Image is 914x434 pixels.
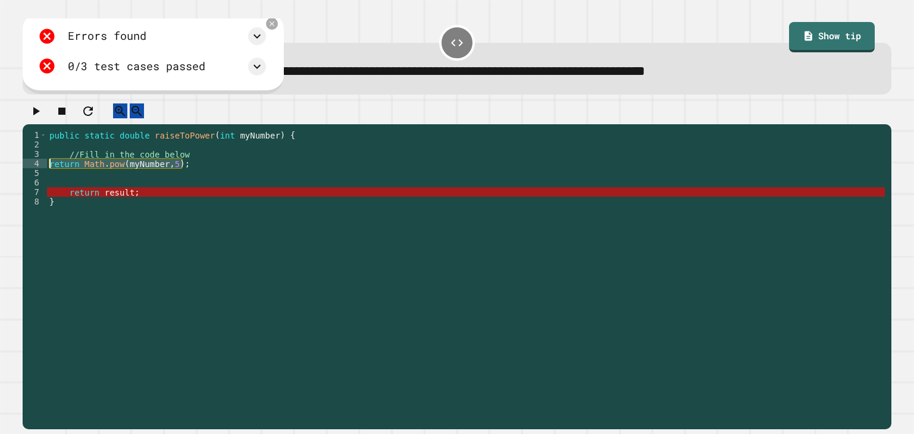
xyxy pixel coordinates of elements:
[23,140,47,149] div: 2
[23,149,47,159] div: 3
[23,168,47,178] div: 5
[68,28,146,45] div: Errors found
[23,159,47,168] div: 4
[23,178,47,187] div: 6
[23,197,47,206] div: 8
[68,58,205,75] div: 0/3 test cases passed
[23,187,47,197] div: 7
[40,130,46,140] span: Toggle code folding, rows 1 through 8
[789,22,875,53] a: Show tip
[23,130,47,140] div: 1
